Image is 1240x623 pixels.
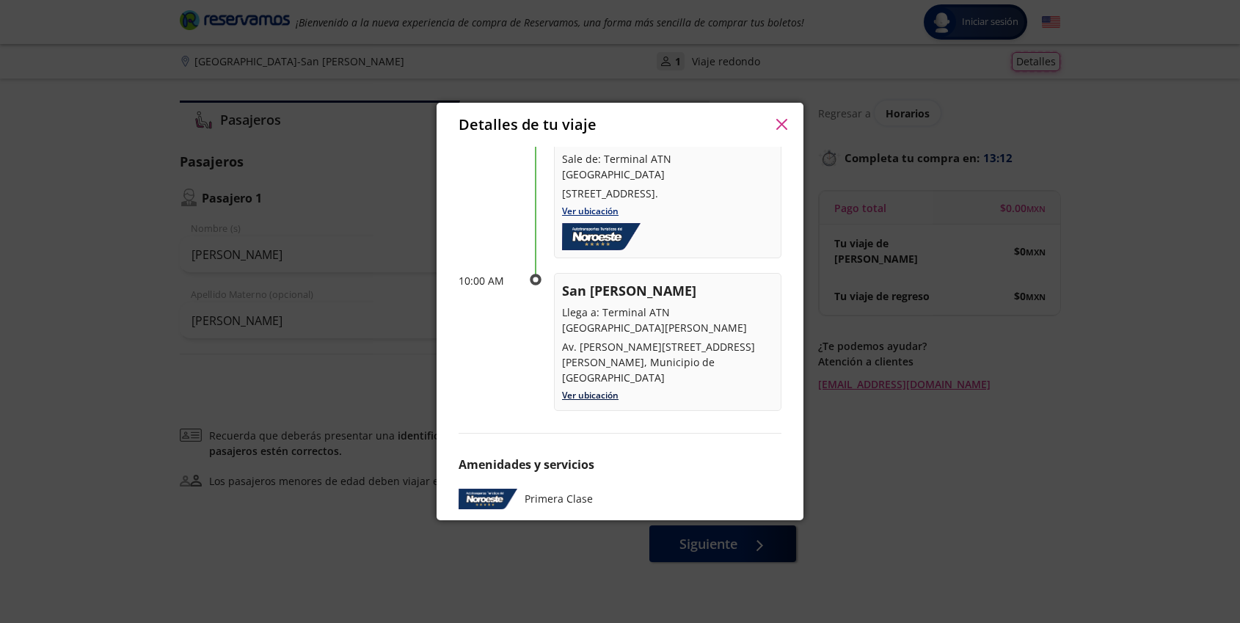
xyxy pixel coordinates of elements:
img: noroeste.png [562,223,641,250]
p: Primera Clase [525,491,593,506]
a: Ver ubicación [562,205,619,217]
p: [STREET_ADDRESS]. [562,186,773,201]
p: San [PERSON_NAME] [562,281,773,301]
a: Ver ubicación [562,389,619,401]
p: Amenidades y servicios [459,456,781,473]
iframe: Messagebird Livechat Widget [1155,538,1225,608]
p: Av. [PERSON_NAME][STREET_ADDRESS][PERSON_NAME], Municipio de [GEOGRAPHIC_DATA] [562,339,773,385]
p: Llega a: Terminal ATN [GEOGRAPHIC_DATA][PERSON_NAME] [562,305,773,335]
img: AUTOTRANSPORTES DEL NOROESTE [459,488,517,510]
p: Sale de: Terminal ATN [GEOGRAPHIC_DATA] [562,151,773,182]
p: 10:00 AM [459,273,517,288]
p: Detalles de tu viaje [459,114,597,136]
